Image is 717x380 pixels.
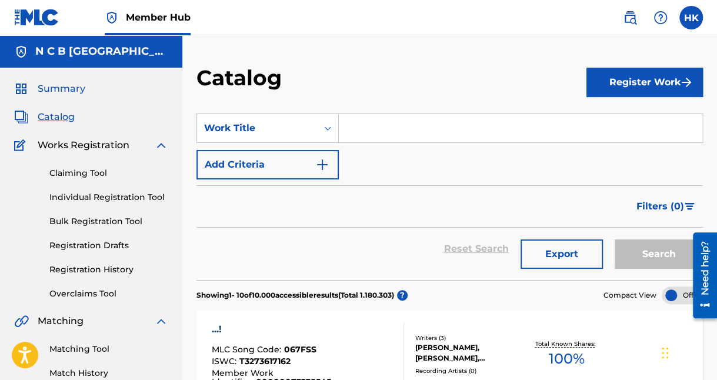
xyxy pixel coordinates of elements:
span: 100 % [549,348,585,369]
img: MLC Logo [14,9,59,26]
span: Summary [38,82,85,96]
img: search [623,11,637,25]
h5: N C B SCANDINAVIA [35,45,168,58]
h2: Catalog [196,65,288,91]
iframe: Chat Widget [658,324,717,380]
a: Overclaims Tool [49,288,168,300]
span: T3273617162 [239,356,291,366]
p: Showing 1 - 10 of 10.000 accessible results (Total 1.180.303 ) [196,290,394,301]
div: User Menu [679,6,703,29]
span: Member Hub [126,11,191,24]
img: help [653,11,668,25]
div: [PERSON_NAME], [PERSON_NAME], [PERSON_NAME] [415,342,524,364]
div: Writers ( 3 ) [415,334,524,342]
a: Registration History [49,264,168,276]
p: Total Known Shares: [535,339,598,348]
a: Match History [49,367,168,379]
img: 9d2ae6d4665cec9f34b9.svg [315,158,329,172]
span: ISWC : [212,356,239,366]
span: 067FSS [284,344,316,355]
img: Top Rightsholder [105,11,119,25]
a: Public Search [618,6,642,29]
a: SummarySummary [14,82,85,96]
img: f7272a7cc735f4ea7f67.svg [679,75,693,89]
div: Træk [662,335,669,371]
div: Chat-widget [658,324,717,380]
img: Accounts [14,45,28,59]
button: Add Criteria [196,150,339,179]
button: Filters (0) [629,192,703,221]
div: Help [649,6,672,29]
span: Works Registration [38,138,129,152]
a: Bulk Registration Tool [49,215,168,228]
button: Register Work [586,68,703,97]
img: Works Registration [14,138,29,152]
a: CatalogCatalog [14,110,75,124]
a: Matching Tool [49,343,168,355]
div: ...! [212,322,394,336]
div: Work Title [204,121,310,135]
span: Filters ( 0 ) [636,199,684,214]
div: Recording Artists ( 0 ) [415,366,524,375]
img: Catalog [14,110,28,124]
a: Registration Drafts [49,239,168,252]
img: expand [154,314,168,328]
a: Claiming Tool [49,167,168,179]
span: Matching [38,314,84,328]
span: ? [397,290,408,301]
img: Matching [14,314,29,328]
img: Summary [14,82,28,96]
button: Export [521,239,603,269]
form: Search Form [196,114,703,280]
span: Catalog [38,110,75,124]
img: expand [154,138,168,152]
span: Compact View [603,290,656,301]
a: Individual Registration Tool [49,191,168,204]
img: filter [685,203,695,210]
span: MLC Song Code : [212,344,284,355]
iframe: Resource Center [684,228,717,322]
